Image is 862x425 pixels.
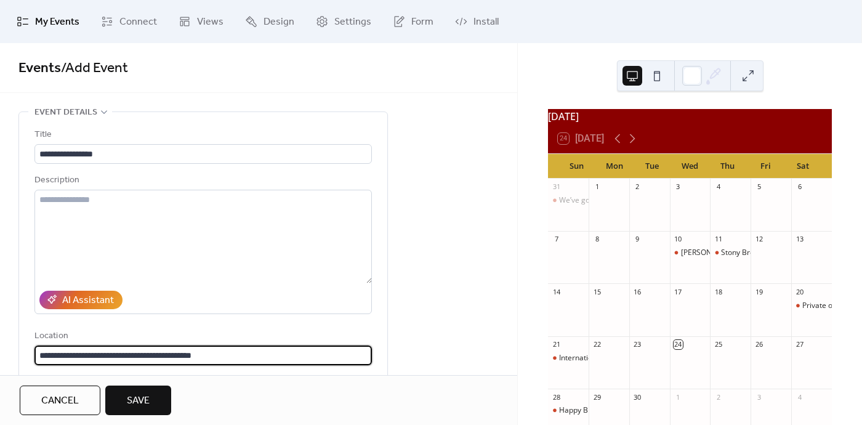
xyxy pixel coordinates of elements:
div: 10 [674,235,683,244]
div: 13 [795,235,804,244]
div: 15 [592,287,602,296]
div: 1 [674,392,683,402]
span: Save [127,394,150,408]
div: 27 [795,340,804,349]
div: [DATE] [548,109,832,124]
div: Happy Birthday --private event at Pindar [548,405,589,416]
div: 18 [714,287,723,296]
span: Form [411,15,433,30]
div: 28 [552,392,561,402]
div: We’ve got it all going on— All summer long! ☀️ [559,195,718,206]
button: Cancel [20,386,100,415]
div: Happy Birthday --private event at [GEOGRAPHIC_DATA] [559,405,749,416]
a: Views [169,5,233,38]
a: Install [446,5,508,38]
span: Design [264,15,294,30]
div: We’ve got it all going on— All summer long! ☀️ [548,195,589,206]
div: Mon [595,154,633,179]
div: 4 [795,392,804,402]
div: 1 [592,182,602,192]
div: 6 [795,182,804,192]
a: Events [18,55,61,82]
div: 20 [795,287,804,296]
div: 3 [674,182,683,192]
div: Location [34,329,369,344]
div: Dan's Power Women of the East End [670,248,711,258]
div: 5 [754,182,763,192]
div: Private off-site [791,301,832,311]
div: 9 [633,235,642,244]
div: 2 [633,182,642,192]
div: Tue [634,154,671,179]
a: Connect [92,5,166,38]
div: Title [34,127,369,142]
div: 3 [754,392,763,402]
div: Stony Brook Vertrans Home [710,248,751,258]
div: 14 [552,287,561,296]
div: 29 [592,392,602,402]
div: 16 [633,287,642,296]
div: Private off-site [802,301,852,311]
div: 22 [592,340,602,349]
div: 30 [633,392,642,402]
div: 25 [714,340,723,349]
a: Design [236,5,304,38]
div: Description [34,173,369,188]
span: Install [473,15,499,30]
span: / Add Event [61,55,128,82]
div: Sat [784,154,822,179]
span: My Events [35,15,79,30]
div: 12 [754,235,763,244]
span: Connect [119,15,157,30]
span: Event details [34,105,97,120]
div: Wed [671,154,709,179]
span: Settings [334,15,371,30]
div: 17 [674,287,683,296]
div: 24 [674,340,683,349]
span: Cancel [41,394,79,408]
div: 31 [552,182,561,192]
div: AI Assistant [62,293,114,308]
div: 26 [754,340,763,349]
div: 8 [592,235,602,244]
a: Form [384,5,443,38]
div: International [DATE] [559,353,629,363]
button: Save [105,386,171,415]
button: AI Assistant [39,291,123,309]
div: 7 [552,235,561,244]
div: Sun [558,154,595,179]
div: 23 [633,340,642,349]
a: My Events [7,5,89,38]
div: Fri [746,154,784,179]
div: 2 [714,392,723,402]
div: Stony Brook Vertrans Home [721,248,816,258]
div: 21 [552,340,561,349]
span: Views [197,15,224,30]
a: Settings [307,5,381,38]
div: 19 [754,287,763,296]
div: 11 [714,235,723,244]
div: 4 [714,182,723,192]
div: International Day of Peace [548,353,589,363]
div: Thu [709,154,746,179]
